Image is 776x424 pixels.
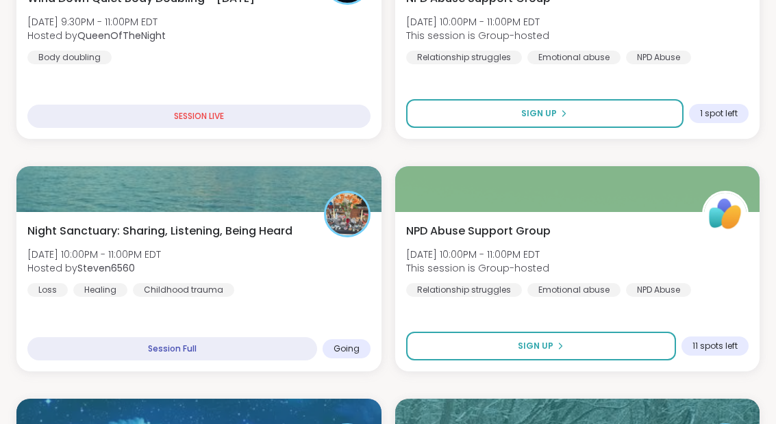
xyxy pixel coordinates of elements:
span: Night Sanctuary: Sharing, Listening, Being Heard [27,223,292,239]
img: Steven6560 [326,193,368,235]
div: Loss [27,283,68,297]
div: Emotional abuse [527,51,621,64]
span: 11 spots left [692,341,738,352]
b: Steven6560 [77,261,135,275]
div: Relationship struggles [406,51,522,64]
button: Sign Up [406,99,684,128]
div: Relationship struggles [406,283,522,297]
img: ShareWell [704,193,747,235]
span: [DATE] 10:00PM - 11:00PM EDT [406,248,549,261]
span: [DATE] 10:00PM - 11:00PM EDT [27,248,161,261]
span: This session is Group-hosted [406,29,549,42]
div: Session Full [27,337,317,360]
span: Hosted by [27,261,161,275]
span: Going [334,343,360,354]
button: Sign Up [406,332,677,360]
span: This session is Group-hosted [406,261,549,275]
div: Body doubling [27,51,112,64]
div: Healing [73,283,127,297]
span: Hosted by [27,29,166,42]
span: [DATE] 10:00PM - 11:00PM EDT [406,15,549,29]
div: SESSION LIVE [27,105,371,128]
div: Emotional abuse [527,283,621,297]
span: Sign Up [518,340,553,352]
div: NPD Abuse [626,283,691,297]
span: 1 spot left [700,108,738,119]
span: [DATE] 9:30PM - 11:00PM EDT [27,15,166,29]
div: Childhood trauma [133,283,234,297]
b: QueenOfTheNight [77,29,166,42]
span: Sign Up [521,107,557,120]
div: NPD Abuse [626,51,691,64]
span: NPD Abuse Support Group [406,223,551,239]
